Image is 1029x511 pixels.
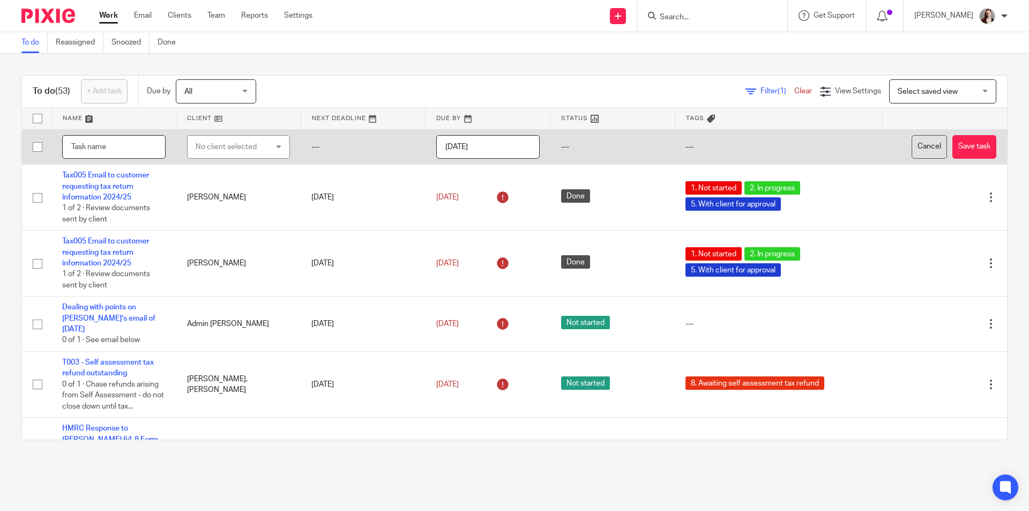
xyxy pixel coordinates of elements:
[835,87,881,95] span: View Settings
[176,297,301,352] td: Admin [PERSON_NAME]
[778,87,786,95] span: (1)
[62,303,155,333] a: Dealing with points on [PERSON_NAME]'s email of [DATE]
[184,88,192,95] span: All
[436,194,459,201] span: [DATE]
[241,10,268,21] a: Reports
[158,32,184,53] a: Done
[176,165,301,231] td: [PERSON_NAME]
[301,231,426,297] td: [DATE]
[685,263,781,277] span: 5. With client for approval
[436,320,459,328] span: [DATE]
[301,418,426,484] td: [DATE]
[56,32,103,53] a: Reassigned
[62,381,164,410] span: 0 of 1 · Chase refunds arising from Self Assessment - do not close down until tax...
[675,129,882,165] td: ---
[301,165,426,231] td: [DATE]
[62,135,166,159] input: Task name
[176,352,301,418] td: [PERSON_NAME], [PERSON_NAME]
[301,129,426,165] td: ---
[561,376,610,390] span: Not started
[685,319,871,329] div: ---
[301,297,426,352] td: [DATE]
[62,425,158,443] a: HMRC Response to [PERSON_NAME] 64-8 Form
[196,136,271,158] div: No client selected
[62,271,150,290] span: 1 of 2 · Review documents sent by client
[62,172,149,201] a: Tax005 Email to customer requesting tax return information 2024/25
[561,255,590,269] span: Done
[914,10,973,21] p: [PERSON_NAME]
[659,13,755,23] input: Search
[176,231,301,297] td: [PERSON_NAME]
[21,32,48,53] a: To do
[176,418,301,484] td: [PERSON_NAME] Homes Ltd
[21,9,75,23] img: Pixie
[81,79,128,103] a: + Add task
[62,337,140,344] span: 0 of 1 · See email below
[561,189,590,203] span: Done
[62,205,150,224] span: 1 of 2 · Review documents sent by client
[550,129,675,165] td: ---
[207,10,225,21] a: Team
[979,8,996,25] img: High%20Res%20Andrew%20Price%20Accountants%20_Poppy%20Jakes%20Photography-3%20-%20Copy.jpg
[686,115,704,121] span: Tags
[561,316,610,329] span: Not started
[744,181,800,195] span: 2. In progress
[436,260,459,267] span: [DATE]
[62,238,149,267] a: Tax005 Email to customer requesting tax return information 2024/25
[62,359,154,377] a: T003 - Self assessment tax refund outstanding
[168,10,191,21] a: Clients
[685,247,742,261] span: 1. Not started
[33,86,70,97] h1: To do
[436,381,459,388] span: [DATE]
[436,135,540,159] input: Pick a date
[147,86,170,97] p: Due by
[111,32,150,53] a: Snoozed
[685,376,824,390] span: 8. Awaiting self assessment tax refund
[134,10,152,21] a: Email
[301,352,426,418] td: [DATE]
[55,87,70,95] span: (53)
[898,88,958,95] span: Select saved view
[794,87,812,95] a: Clear
[284,10,312,21] a: Settings
[685,197,781,211] span: 5. With client for approval
[912,135,947,159] button: Cancel
[685,181,742,195] span: 1. Not started
[760,87,794,95] span: Filter
[744,247,800,261] span: 2. In progress
[99,10,118,21] a: Work
[952,135,996,159] button: Save task
[814,12,855,19] span: Get Support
